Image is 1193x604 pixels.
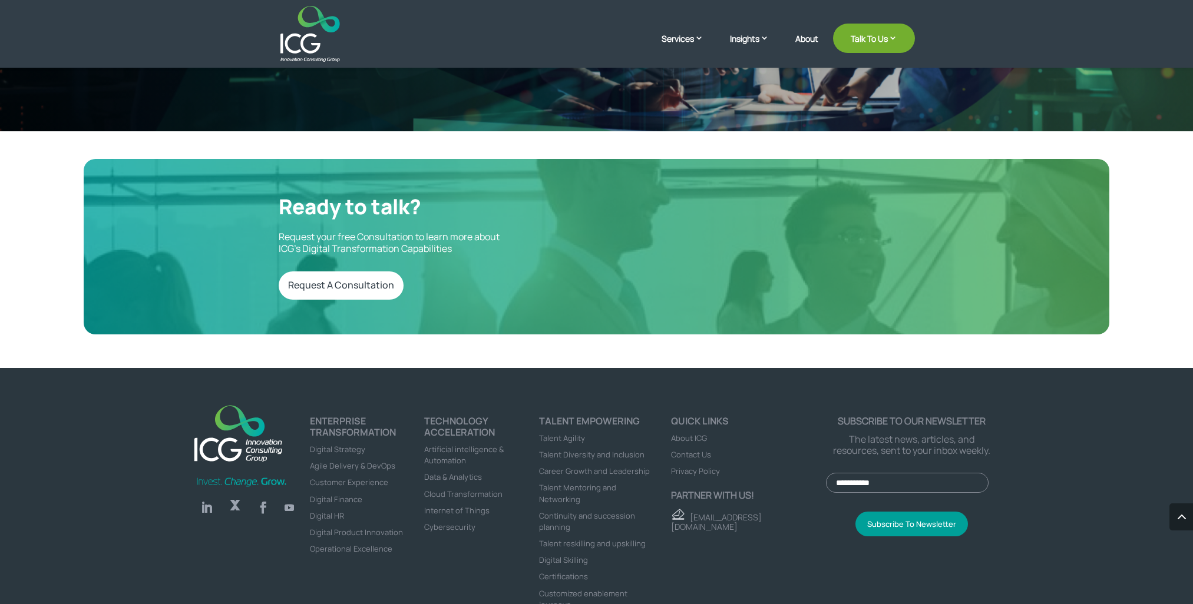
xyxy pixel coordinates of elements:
a: [EMAIL_ADDRESS][DOMAIN_NAME] [671,511,762,532]
h2: Ready to talk? [279,194,579,225]
h4: Quick links [671,416,826,432]
img: ICG-new logo (1) [187,399,289,467]
a: Talent Mentoring and Networking [539,482,616,504]
h4: ENTERPRISE TRANSFORMATION [310,416,425,443]
a: Services [662,32,715,62]
p: Partner with us! [671,490,826,501]
a: Contact Us [671,449,711,460]
a: Request A Consultation [279,271,404,299]
a: Cybersecurity [424,522,475,532]
a: Digital HR [310,510,344,521]
h4: Talent Empowering [539,416,654,432]
a: Privacy Policy [671,466,720,476]
a: Artificial intelligence & Automation [424,444,504,466]
a: Follow on Facebook [252,496,275,519]
img: Invest-Change-Grow-Green [195,476,288,487]
a: Operational Excellence [310,543,392,554]
a: About ICG [671,433,707,443]
a: Data & Analytics [424,472,482,482]
a: Follow on X [223,496,247,519]
span: Subscribe To Newsletter [867,519,956,529]
p: Subscribe to our newsletter [826,416,998,427]
a: Customer Experience [310,477,388,487]
iframe: Chat Widget [997,477,1193,604]
a: Follow on Youtube [280,498,299,517]
a: Talent Agility [539,433,585,443]
p: The latest news, articles, and resources, sent to your inbox weekly. [826,434,998,456]
a: Cloud Transformation [424,489,503,499]
a: Career Growth and Leadership [539,466,650,476]
a: logo_footer [187,399,289,470]
a: Internet of Things [424,505,490,516]
h4: TECHNOLOGY ACCELERATION [424,416,539,443]
a: Digital Strategy [310,444,365,454]
a: Digital Product Innovation [310,527,403,537]
img: email - ICG [671,509,685,520]
a: About [795,34,818,62]
p: Request your free Consultation to learn more about ICG’s Digital Transformation Capabilities [279,231,579,254]
a: Follow on LinkedIn [195,496,219,519]
a: Agile Delivery & DevOps [310,460,395,471]
a: Talk To Us [833,24,915,53]
a: Certifications [539,571,588,582]
a: Insights [730,32,781,62]
a: Talent Diversity and Inclusion [539,449,645,460]
button: Subscribe To Newsletter [855,512,968,536]
a: Talent reskilling and upskilling [539,538,646,549]
a: Digital Skilling [539,555,588,565]
a: Digital Finance [310,494,362,505]
a: Continuity and succession planning [539,510,635,532]
img: ICG [280,6,340,62]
